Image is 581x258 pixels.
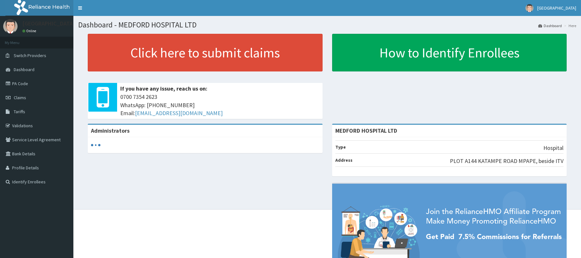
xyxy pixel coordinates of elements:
[120,93,319,117] span: 0700 7354 2623 WhatsApp: [PHONE_NUMBER] Email:
[562,23,576,28] li: Here
[14,67,34,72] span: Dashboard
[22,29,38,33] a: Online
[88,34,323,71] a: Click here to submit claims
[91,127,130,134] b: Administrators
[120,85,207,92] b: If you have any issue, reach us on:
[537,5,576,11] span: [GEOGRAPHIC_DATA]
[335,144,346,150] b: Type
[543,144,563,152] p: Hospital
[135,109,223,117] a: [EMAIL_ADDRESS][DOMAIN_NAME]
[450,157,563,165] p: PLOT A144 KATAMPE ROAD MPAPE, beside ITV
[3,19,18,33] img: User Image
[335,157,353,163] b: Address
[538,23,562,28] a: Dashboard
[335,127,397,134] strong: MEDFORD HOSPITAL LTD
[14,53,46,58] span: Switch Providers
[525,4,533,12] img: User Image
[22,21,75,26] p: [GEOGRAPHIC_DATA]
[14,95,26,100] span: Claims
[14,109,25,114] span: Tariffs
[332,34,567,71] a: How to Identify Enrollees
[78,21,576,29] h1: Dashboard - MEDFORD HOSPITAL LTD
[91,140,101,150] svg: audio-loading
